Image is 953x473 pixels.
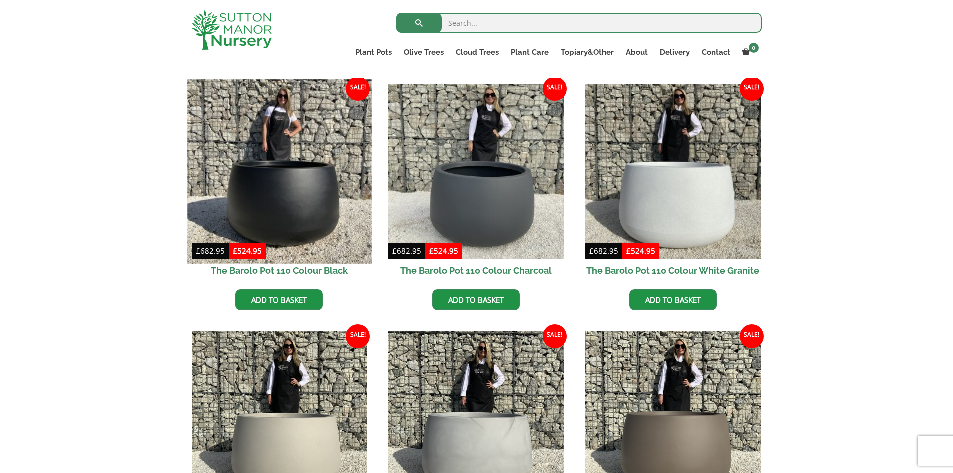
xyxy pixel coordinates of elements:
[585,84,761,259] img: The Barolo Pot 110 Colour White Granite
[450,45,505,59] a: Cloud Trees
[346,77,370,101] span: Sale!
[192,10,272,50] img: logo
[626,246,655,256] bdi: 524.95
[736,45,762,59] a: 0
[388,259,564,282] h2: The Barolo Pot 110 Colour Charcoal
[429,246,434,256] span: £
[429,246,458,256] bdi: 524.95
[696,45,736,59] a: Contact
[589,246,594,256] span: £
[585,84,761,282] a: Sale! The Barolo Pot 110 Colour White Granite
[235,289,323,310] a: Add to basket: “The Barolo Pot 110 Colour Black”
[233,246,262,256] bdi: 524.95
[626,246,631,256] span: £
[196,246,200,256] span: £
[396,13,762,33] input: Search...
[392,246,421,256] bdi: 682.95
[192,259,367,282] h2: The Barolo Pot 110 Colour Black
[654,45,696,59] a: Delivery
[740,324,764,348] span: Sale!
[740,77,764,101] span: Sale!
[388,84,564,282] a: Sale! The Barolo Pot 110 Colour Charcoal
[620,45,654,59] a: About
[589,246,618,256] bdi: 682.95
[196,246,225,256] bdi: 682.95
[233,246,237,256] span: £
[349,45,398,59] a: Plant Pots
[543,324,567,348] span: Sale!
[505,45,555,59] a: Plant Care
[398,45,450,59] a: Olive Trees
[543,77,567,101] span: Sale!
[432,289,520,310] a: Add to basket: “The Barolo Pot 110 Colour Charcoal”
[749,43,759,53] span: 0
[629,289,717,310] a: Add to basket: “The Barolo Pot 110 Colour White Granite”
[346,324,370,348] span: Sale!
[388,84,564,259] img: The Barolo Pot 110 Colour Charcoal
[192,84,367,282] a: Sale! The Barolo Pot 110 Colour Black
[187,79,371,263] img: The Barolo Pot 110 Colour Black
[392,246,397,256] span: £
[585,259,761,282] h2: The Barolo Pot 110 Colour White Granite
[555,45,620,59] a: Topiary&Other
